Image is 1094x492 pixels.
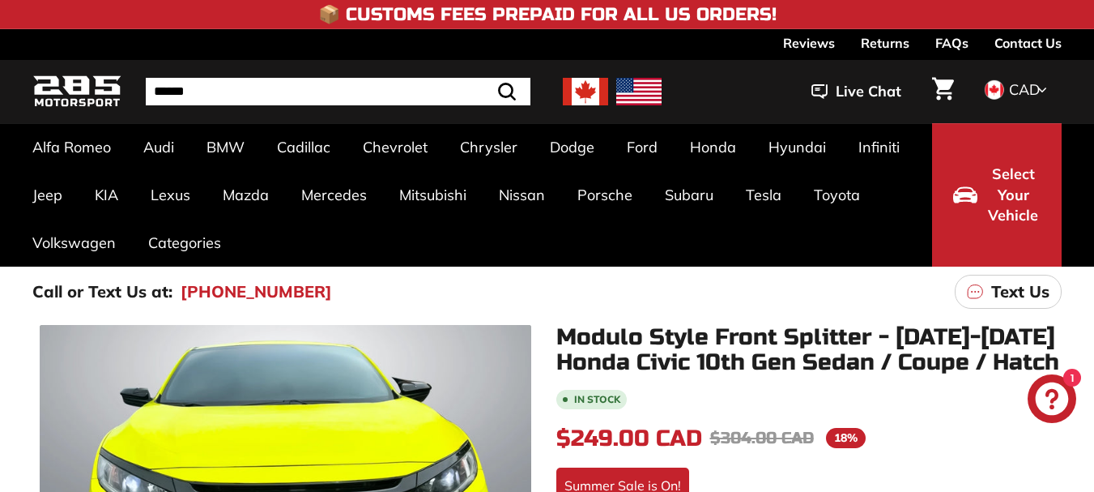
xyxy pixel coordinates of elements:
a: Chevrolet [347,123,444,171]
span: CAD [1009,80,1040,99]
a: Ford [611,123,674,171]
a: Volkswagen [16,219,132,267]
a: Infiniti [842,123,916,171]
a: BMW [190,123,261,171]
button: Live Chat [790,71,922,112]
a: [PHONE_NUMBER] [181,280,332,304]
a: Alfa Romeo [16,123,127,171]
input: Search [146,78,530,105]
a: Text Us [955,275,1062,309]
a: Porsche [561,171,649,219]
button: Select Your Vehicle [932,123,1062,267]
b: In stock [574,395,620,404]
h4: 📦 Customs Fees Prepaid for All US Orders! [318,5,777,24]
p: Call or Text Us at: [32,280,172,304]
a: Audi [127,123,190,171]
a: Nissan [483,171,561,219]
inbox-online-store-chat: Shopify online store chat [1023,374,1081,427]
a: Cart [922,64,964,119]
a: Tesla [730,171,798,219]
a: Lexus [134,171,206,219]
a: Subaru [649,171,730,219]
span: Live Chat [836,81,901,102]
a: Cadillac [261,123,347,171]
a: Honda [674,123,752,171]
a: Jeep [16,171,79,219]
h1: Modulo Style Front Splitter - [DATE]-[DATE] Honda Civic 10th Gen Sedan / Coupe / Hatch [556,325,1062,375]
span: $304.00 CAD [710,428,814,448]
a: Categories [132,219,237,267]
a: Contact Us [994,29,1062,57]
a: Mazda [206,171,285,219]
span: 18% [826,428,866,448]
a: KIA [79,171,134,219]
a: Returns [861,29,909,57]
a: Dodge [534,123,611,171]
a: Mitsubishi [383,171,483,219]
a: Mercedes [285,171,383,219]
span: Select Your Vehicle [985,164,1041,226]
a: FAQs [935,29,968,57]
a: Hyundai [752,123,842,171]
a: Toyota [798,171,876,219]
span: $249.00 CAD [556,425,702,452]
img: Logo_285_Motorsport_areodynamics_components [32,73,121,111]
a: Chrysler [444,123,534,171]
p: Text Us [991,280,1049,304]
a: Reviews [783,29,835,57]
